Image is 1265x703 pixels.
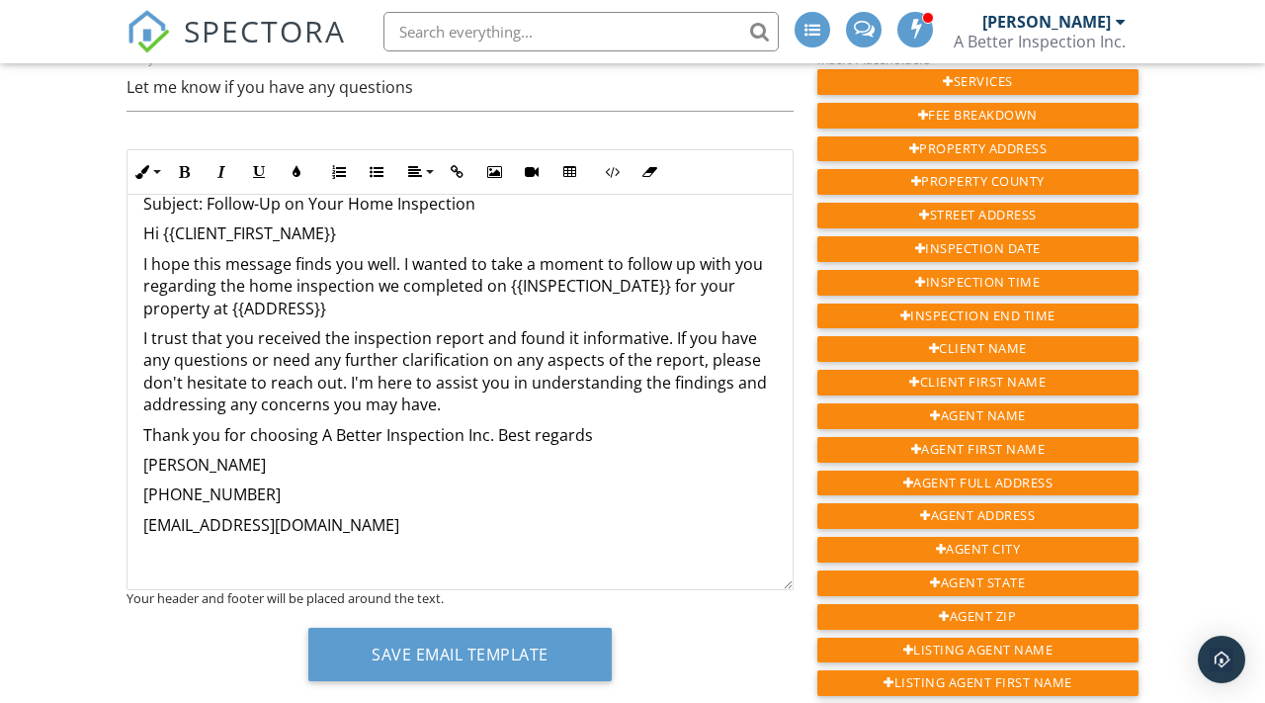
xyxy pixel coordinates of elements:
button: Insert Image (⌘P) [475,153,513,191]
p: Subject: Follow-Up on Your Home Inspection [143,193,777,215]
div: A Better Inspection Inc. [954,32,1126,51]
button: Code View [593,153,631,191]
div: Listing Agent First Name [817,670,1138,696]
button: Unordered List [358,153,395,191]
p: I hope this message finds you well. I wanted to take a moment to follow up with you regarding the... [143,253,777,319]
button: Insert Link (⌘K) [438,153,475,191]
button: Colors [278,153,315,191]
div: Property Address [817,136,1138,162]
div: Agent City [817,537,1138,563]
p: Hi {{CLIENT_FIRST_NAME}} [143,222,777,244]
div: Agent First Name [817,437,1138,463]
div: Client First Name [817,370,1138,395]
p: [PERSON_NAME] [143,454,777,476]
p: [PHONE_NUMBER] [143,483,777,505]
span: SPECTORA [184,10,346,51]
input: Search everything... [383,12,779,51]
button: Save Email Template [308,628,612,681]
div: Agent Address [817,503,1138,529]
div: Listing Agent Name [817,638,1138,663]
div: Street Address [817,203,1138,228]
div: Services [817,69,1138,95]
button: Bold (⌘B) [165,153,203,191]
div: Client Name [817,336,1138,362]
p: I trust that you received the inspection report and found it informative. If you have any questio... [143,327,777,416]
div: Agent Full Address [817,471,1138,496]
div: Inspection End Time [817,304,1138,329]
p: Thank you for choosing A Better Inspection Inc. Best regards [143,424,777,446]
div: Agent Zip [817,604,1138,630]
button: Align [400,153,438,191]
div: Property County [817,169,1138,195]
div: Fee Breakdown [817,103,1138,129]
div: Open Intercom Messenger [1198,636,1245,683]
p: [EMAIL_ADDRESS][DOMAIN_NAME] [143,514,777,536]
button: Inline Style [127,153,165,191]
button: Insert Table [550,153,588,191]
button: Italic (⌘I) [203,153,240,191]
a: SPECTORA [126,27,346,68]
div: [PERSON_NAME] [982,12,1111,32]
button: Insert Video [513,153,550,191]
img: The Best Home Inspection Software - Spectora [126,10,170,53]
button: Underline (⌘U) [240,153,278,191]
label: Insert Placeholders [817,50,930,68]
div: Inspection Date [817,236,1138,262]
div: Agent State [817,571,1138,596]
button: Ordered List [320,153,358,191]
button: Clear Formatting [631,153,668,191]
div: Your header and footer will be placed around the text. [126,590,794,606]
div: Agent Name [817,403,1138,429]
div: Inspection Time [817,270,1138,296]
